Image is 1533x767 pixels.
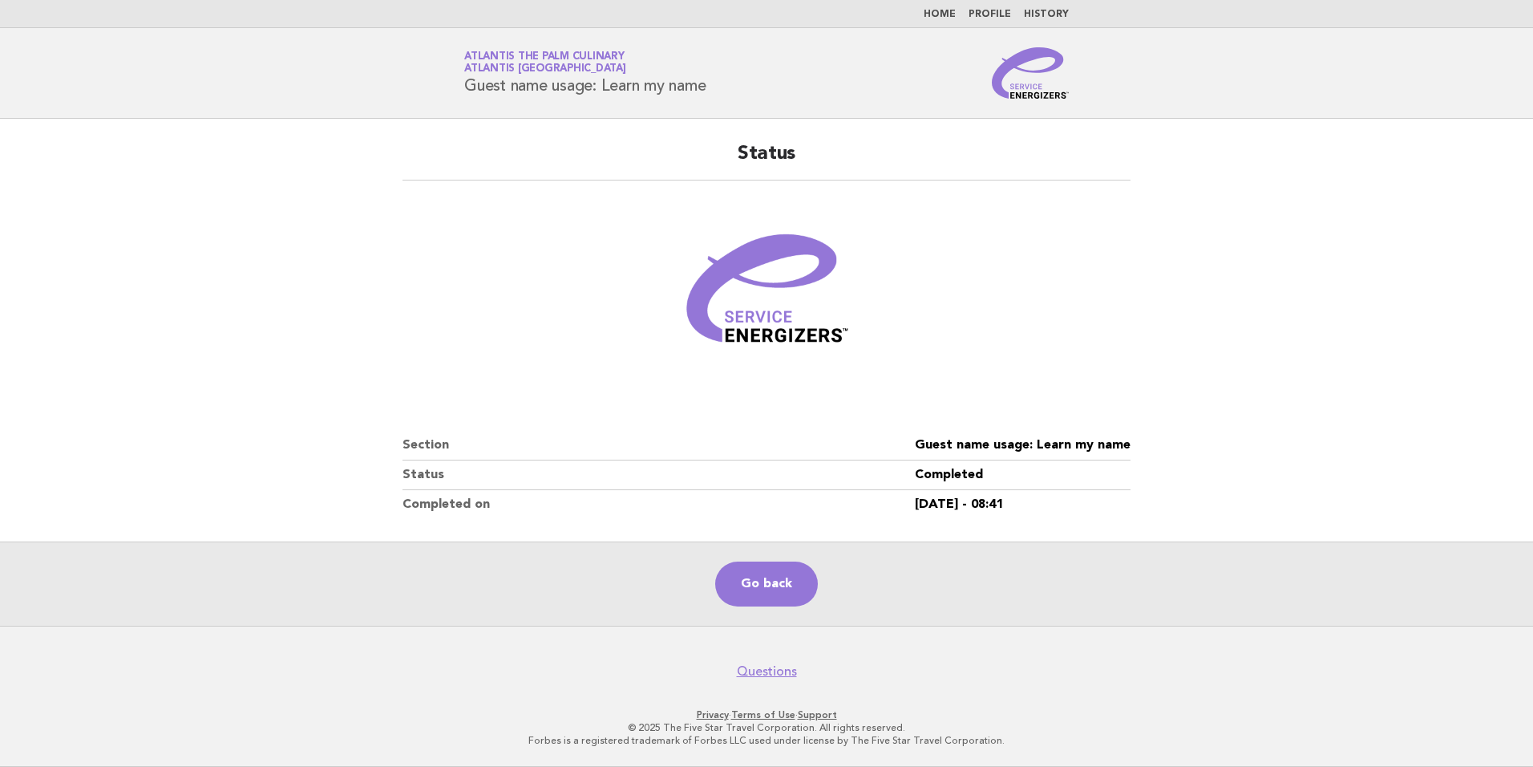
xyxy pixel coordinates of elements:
dt: Status [402,461,915,490]
a: Support [798,709,837,720]
dd: [DATE] - 08:41 [915,490,1131,519]
p: Forbes is a registered trademark of Forbes LLC used under license by The Five Star Travel Corpora... [276,734,1257,747]
a: Go back [715,562,818,607]
dt: Completed on [402,490,915,519]
img: Verified [670,200,863,392]
img: Service Energizers [992,47,1069,99]
a: Terms of Use [731,709,795,720]
a: Atlantis The Palm CulinaryAtlantis [GEOGRAPHIC_DATA] [464,51,626,74]
dt: Section [402,431,915,461]
a: Profile [969,10,1011,19]
dd: Completed [915,461,1131,490]
p: © 2025 The Five Star Travel Corporation. All rights reserved. [276,721,1257,734]
p: · · [276,708,1257,721]
a: Questions [737,664,797,680]
a: Privacy [697,709,729,720]
a: History [1024,10,1069,19]
span: Atlantis [GEOGRAPHIC_DATA] [464,64,626,75]
dd: Guest name usage: Learn my name [915,431,1131,461]
h2: Status [402,141,1131,181]
h1: Guest name usage: Learn my name [464,52,706,94]
a: Home [924,10,956,19]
